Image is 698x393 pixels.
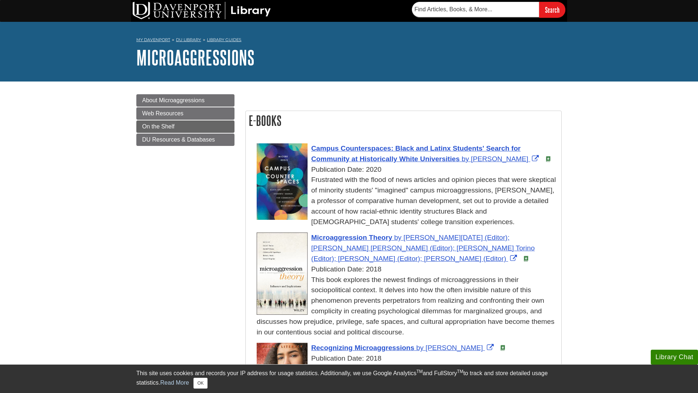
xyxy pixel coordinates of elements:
div: This site uses cookies and records your IP address for usage statistics. Additionally, we use Goo... [136,369,562,389]
div: Publication Date: 2018 [257,264,558,275]
span: Microaggression Theory [311,234,392,241]
span: Web Resources [142,110,184,116]
a: Read More [160,380,189,386]
a: Web Resources [136,107,234,120]
a: Link opens in new window [311,344,496,352]
input: Find Articles, Books, & More... [412,2,539,17]
span: by [416,344,424,352]
a: DU Library [176,37,201,42]
span: About Microaggressions [142,97,205,103]
div: Guide Pages [136,94,234,146]
img: e-Book [500,345,506,351]
a: On the Shelf [136,120,234,133]
h1: Microaggressions [136,47,562,68]
h2: E-Books [246,111,561,130]
div: Frustrated with the flood of news articles and opinion pieces that were skeptical of minority stu... [257,175,558,227]
sup: TM [416,369,422,374]
span: Recognizing Microaggressions [311,344,414,352]
a: About Microaggressions [136,94,234,107]
span: [PERSON_NAME][DATE] (Editor); [PERSON_NAME] [PERSON_NAME] (Editor); [PERSON_NAME] Torino (Editor)... [311,234,535,262]
nav: breadcrumb [136,35,562,47]
a: DU Resources & Databases [136,134,234,146]
span: by [462,155,469,163]
a: Library Guides [207,37,241,42]
div: Publication Date: 2018 [257,353,558,364]
span: [PERSON_NAME] [471,155,528,163]
span: [PERSON_NAME] [426,344,483,352]
a: Link opens in new window [311,144,541,163]
span: Campus Counterspaces: Black and Latinx Students' Search for Community at Historically White Unive... [311,144,521,163]
img: Cover Art [257,143,308,220]
span: by [394,234,401,241]
img: e-Book [523,256,529,262]
img: Cover Art [257,233,308,315]
input: Search [539,2,565,17]
a: Link opens in new window [311,234,535,262]
a: My Davenport [136,37,170,43]
span: DU Resources & Databases [142,136,215,143]
div: Publication Date: 2020 [257,164,558,175]
sup: TM [457,369,463,374]
div: This book explores the newest findings of microaggressions in their sociopolitical context. It de... [257,275,558,338]
button: Library Chat [651,350,698,365]
img: e-Book [545,156,551,162]
button: Close [193,378,208,389]
span: On the Shelf [142,123,174,130]
img: DU Library [133,2,271,19]
form: Searches DU Library's articles, books, and more [412,2,565,17]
